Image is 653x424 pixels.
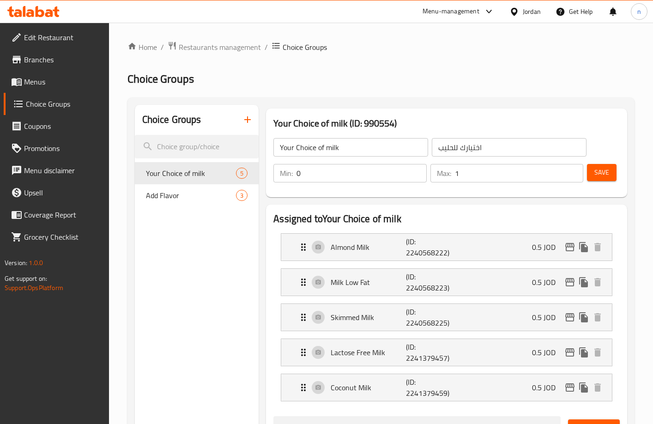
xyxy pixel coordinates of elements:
div: Your Choice of milk5 [135,162,259,184]
li: Expand [273,265,620,300]
button: delete [591,310,605,324]
button: edit [563,345,577,359]
p: Min: [280,168,293,179]
button: edit [563,381,577,394]
a: Upsell [4,182,109,204]
div: Expand [281,234,612,260]
button: duplicate [577,240,591,254]
div: Expand [281,339,612,366]
span: Restaurants management [179,42,261,53]
div: Jordan [523,6,541,17]
button: edit [563,240,577,254]
li: / [265,42,268,53]
button: delete [591,345,605,359]
span: Your Choice of milk [146,168,236,179]
span: Choice Groups [26,98,102,109]
span: Choice Groups [127,68,194,89]
span: 1.0.0 [29,257,43,269]
div: Expand [281,304,612,331]
p: 0.5 JOD [532,312,563,323]
p: Max: [437,168,451,179]
span: Menu disclaimer [24,165,102,176]
h2: Assigned to Your Choice of milk [273,212,620,226]
a: Coverage Report [4,204,109,226]
button: duplicate [577,345,591,359]
li: / [161,42,164,53]
li: Expand [273,230,620,265]
button: delete [591,275,605,289]
a: Menus [4,71,109,93]
a: Choice Groups [4,93,109,115]
button: Save [587,164,617,181]
a: Support.OpsPlatform [5,282,63,294]
span: Coverage Report [24,209,102,220]
div: Choices [236,168,248,179]
div: Expand [281,374,612,401]
button: duplicate [577,310,591,324]
button: delete [591,240,605,254]
li: Expand [273,335,620,370]
p: 0.5 JOD [532,347,563,358]
div: Expand [281,269,612,296]
p: Lactose Free Milk [331,347,406,358]
li: Expand [273,370,620,405]
button: edit [563,310,577,324]
a: Restaurants management [168,41,261,53]
a: Grocery Checklist [4,226,109,248]
p: 0.5 JOD [532,277,563,288]
button: delete [591,381,605,394]
h2: Choice Groups [142,113,201,127]
input: search [135,135,259,158]
p: (ID: 2240568223) [406,271,456,293]
span: Grocery Checklist [24,231,102,242]
div: Add Flavor3 [135,184,259,206]
a: Home [127,42,157,53]
nav: breadcrumb [127,41,635,53]
span: Upsell [24,187,102,198]
button: edit [563,275,577,289]
span: Get support on: [5,273,47,285]
span: Add Flavor [146,190,236,201]
p: Coconut Milk [331,382,406,393]
p: (ID: 2240568225) [406,306,456,328]
p: (ID: 2241379459) [406,376,456,399]
a: Menu disclaimer [4,159,109,182]
span: Coupons [24,121,102,132]
p: (ID: 2240568222) [406,236,456,258]
a: Coupons [4,115,109,137]
p: Skimmed Milk [331,312,406,323]
span: 5 [236,169,247,178]
li: Expand [273,300,620,335]
p: 0.5 JOD [532,382,563,393]
h3: Your Choice of milk (ID: 990554) [273,116,620,131]
span: n [637,6,641,17]
button: duplicate [577,381,591,394]
span: Branches [24,54,102,65]
p: Almond Milk [331,242,406,253]
span: Version: [5,257,27,269]
span: Edit Restaurant [24,32,102,43]
p: 0.5 JOD [532,242,563,253]
p: (ID: 2241379457) [406,341,456,363]
div: Menu-management [423,6,479,17]
span: 3 [236,191,247,200]
a: Edit Restaurant [4,26,109,48]
span: Choice Groups [283,42,327,53]
a: Branches [4,48,109,71]
button: duplicate [577,275,591,289]
p: Milk Low Fat [331,277,406,288]
a: Promotions [4,137,109,159]
span: Save [594,167,609,178]
span: Menus [24,76,102,87]
span: Promotions [24,143,102,154]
